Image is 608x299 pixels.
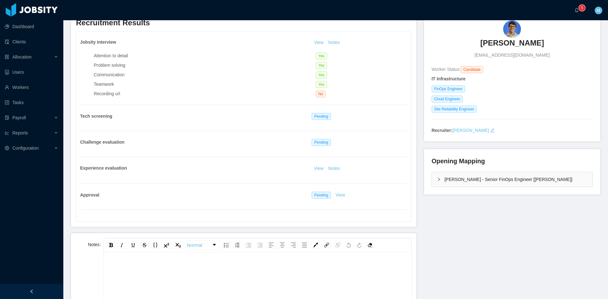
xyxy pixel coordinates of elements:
[117,242,126,248] div: Italic
[503,20,521,38] img: 9a0ddbcb-2026-40c9-8745-b9277b72d497_68bf0d3e64b0e-90w.png
[581,5,583,11] p: 5
[345,242,353,248] div: Undo
[316,81,327,88] span: Yes
[312,166,326,171] a: View
[316,53,327,59] span: Yes
[12,146,39,151] span: Configuration
[322,242,331,248] div: Link
[5,146,9,150] i: icon: setting
[312,113,331,120] span: Pending
[185,240,220,250] div: rdw-dropdown
[5,66,58,78] a: icon: robotUsers
[480,38,544,52] a: [PERSON_NAME]
[80,114,112,119] strong: Tech screening
[222,242,231,248] div: Unordered
[432,106,477,113] span: Site Reliability Engineer
[5,81,58,94] a: icon: userWorkers
[490,128,495,133] i: icon: edit
[333,242,342,248] div: Unlink
[312,192,331,199] span: Pending
[94,72,316,78] div: Communication
[366,242,374,248] div: Remove
[289,242,298,248] div: Right
[5,55,9,59] i: icon: solution
[184,240,221,250] div: rdw-block-control
[129,242,138,248] div: Underline
[187,239,202,252] span: Normal
[256,242,264,248] div: Outdent
[343,240,364,250] div: rdw-history-control
[12,130,28,135] span: Reports
[574,8,579,12] i: icon: bell
[461,66,483,73] span: Candidate
[267,242,275,248] div: Left
[5,115,9,120] i: icon: file-protect
[5,35,58,48] a: icon: auditClients
[453,128,489,133] a: [PERSON_NAME]
[80,165,127,171] strong: Experience evaluation
[432,96,463,103] span: Cloud Engineer
[432,76,465,81] strong: IT Infrastructure
[5,20,58,33] a: icon: pie-chartDashboard
[316,90,326,97] span: No
[80,140,124,145] strong: Challenge evaluation
[151,242,159,248] div: Monospace
[94,90,316,97] div: Recording url
[310,240,321,250] div: rdw-color-picker
[432,67,461,72] span: Worker Status:
[321,240,343,250] div: rdw-link-control
[80,192,99,197] strong: Approval
[88,242,104,247] label: Notes
[94,81,316,88] div: Teamwork
[244,242,253,248] div: Indent
[432,128,453,133] strong: Recruiter:
[278,242,287,248] div: Center
[432,85,465,92] span: FinOps Engineer
[312,139,331,146] span: Pending
[597,7,600,14] span: M
[480,38,544,48] h3: [PERSON_NAME]
[12,115,26,120] span: Payroll
[364,240,376,250] div: rdw-remove-control
[5,96,58,109] a: icon: profileTasks
[106,240,184,250] div: rdw-inline-control
[579,5,585,11] sup: 5
[185,241,219,250] a: Block Type
[316,62,327,69] span: Yes
[162,242,171,248] div: Superscript
[355,242,363,248] div: Redo
[432,157,485,165] h4: Opening Mapping
[107,242,115,248] div: Bold
[475,52,550,59] span: [EMAIL_ADDRESS][DOMAIN_NAME]
[221,240,266,250] div: rdw-list-control
[80,40,116,45] strong: Jobsity interview
[5,131,9,135] i: icon: line-chart
[326,165,343,172] button: Notes
[432,172,592,187] div: icon: right[PERSON_NAME] - Senior FinOps Engineer [[PERSON_NAME]]
[312,40,326,45] a: View
[94,53,316,59] div: Attention to detail
[333,192,347,197] a: View
[233,242,241,248] div: Ordered
[316,72,327,78] span: Yes
[437,178,441,181] i: icon: right
[326,39,343,47] button: Notes
[94,62,316,69] div: Problem solving
[12,54,32,59] span: Allocation
[174,242,183,248] div: Subscript
[76,18,411,28] h3: Recruitment Results
[266,240,310,250] div: rdw-textalign-control
[300,242,309,248] div: Justify
[104,238,411,252] div: rdw-toolbar
[140,242,149,248] div: Strikethrough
